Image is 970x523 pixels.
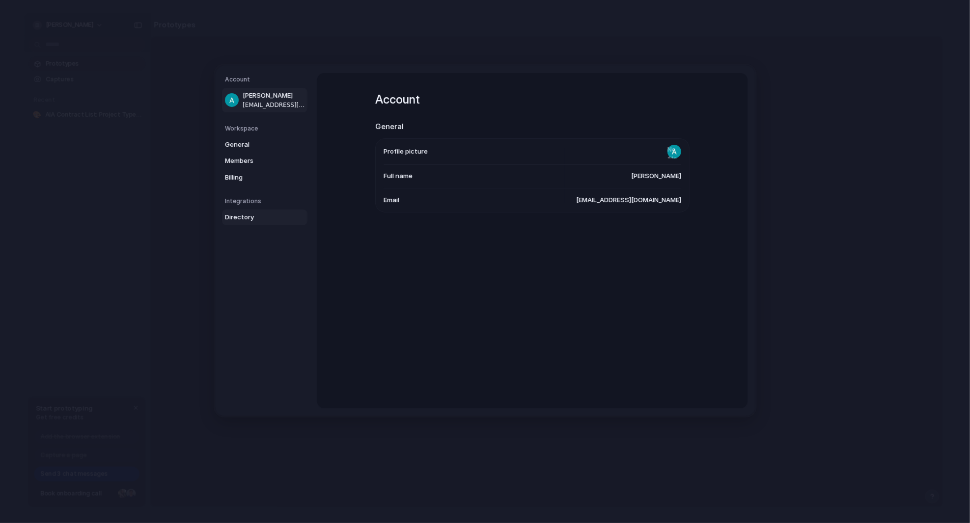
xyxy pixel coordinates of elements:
span: [EMAIL_ADDRESS][DOMAIN_NAME] [576,195,681,205]
a: Directory [222,209,307,225]
span: General [225,139,288,149]
a: Members [222,153,307,169]
span: Billing [225,172,288,182]
h5: Workspace [225,124,307,132]
h2: General [375,121,690,132]
span: [PERSON_NAME] [243,91,305,101]
span: [EMAIL_ADDRESS][DOMAIN_NAME] [243,100,305,109]
span: Profile picture [384,147,428,157]
h5: Account [225,75,307,84]
a: [PERSON_NAME][EMAIL_ADDRESS][DOMAIN_NAME] [222,88,307,112]
span: [PERSON_NAME] [631,171,681,181]
span: Directory [225,212,288,222]
span: Email [384,195,399,205]
a: Billing [222,169,307,185]
a: General [222,136,307,152]
span: Full name [384,171,413,181]
h5: Integrations [225,197,307,206]
span: Members [225,156,288,166]
h1: Account [375,91,690,108]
